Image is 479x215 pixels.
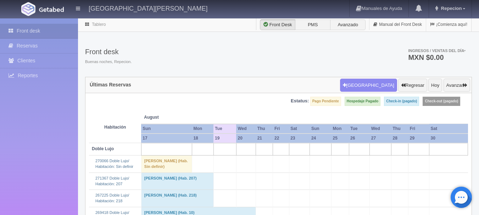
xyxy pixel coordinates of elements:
[310,97,341,106] label: Pago Pendiente
[310,134,332,143] th: 24
[141,172,213,189] td: [PERSON_NAME] (Hab. 207)
[289,134,310,143] th: 23
[90,82,131,87] h4: Últimas Reservas
[256,134,273,143] th: 21
[260,19,295,30] label: Front Desk
[273,124,289,134] th: Fri
[289,124,310,134] th: Sat
[256,124,273,134] th: Thu
[141,124,192,134] th: Sun
[398,79,427,92] button: Regresar
[141,134,192,143] th: 17
[332,134,349,143] th: 25
[295,19,330,30] label: PMS
[384,97,419,106] label: Check-in (pagado)
[273,134,289,143] th: 22
[192,124,213,134] th: Mon
[144,114,211,120] span: August
[340,79,397,92] button: [GEOGRAPHIC_DATA]
[349,124,370,134] th: Tue
[370,124,391,134] th: Wed
[141,190,213,207] td: [PERSON_NAME] (Hab. 218)
[89,4,207,12] h4: [GEOGRAPHIC_DATA][PERSON_NAME]
[370,134,391,143] th: 27
[423,97,460,106] label: Check-out (pagado)
[92,146,114,151] b: Doble Lujo
[21,2,35,16] img: Getabed
[236,134,256,143] th: 20
[39,7,64,12] img: Getabed
[332,124,349,134] th: Mon
[104,125,126,130] strong: Habitación
[291,98,309,104] label: Estatus:
[391,134,408,143] th: 28
[439,6,462,11] span: Repecion
[408,134,429,143] th: 29
[428,79,442,92] button: Hoy
[85,59,132,65] span: Buenas noches, Repecion.
[345,97,380,106] label: Hospedaje Pagado
[408,124,429,134] th: Fri
[408,54,466,61] h3: MXN $0.00
[95,159,133,169] a: 270066 Doble Lujo/Habitación: Sin definir
[310,124,332,134] th: Sun
[213,124,236,134] th: Tue
[95,193,129,203] a: 267225 Doble Lujo/Habitación: 218
[391,124,408,134] th: Thu
[192,134,213,143] th: 18
[444,79,470,92] button: Avanzar
[95,176,129,186] a: 271367 Doble Lujo/Habitación: 207
[349,134,370,143] th: 26
[92,22,106,27] a: Tablero
[141,155,192,172] td: [PERSON_NAME] (Hab. Sin definir)
[213,134,236,143] th: 19
[429,134,468,143] th: 30
[236,124,256,134] th: Wed
[408,49,466,53] span: Ingresos / Ventas del día
[369,18,426,32] a: Manual del Front Desk
[429,124,468,134] th: Sat
[330,19,366,30] label: Avanzado
[85,48,132,56] h3: Front desk
[426,18,471,32] a: ¡Comienza aquí!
